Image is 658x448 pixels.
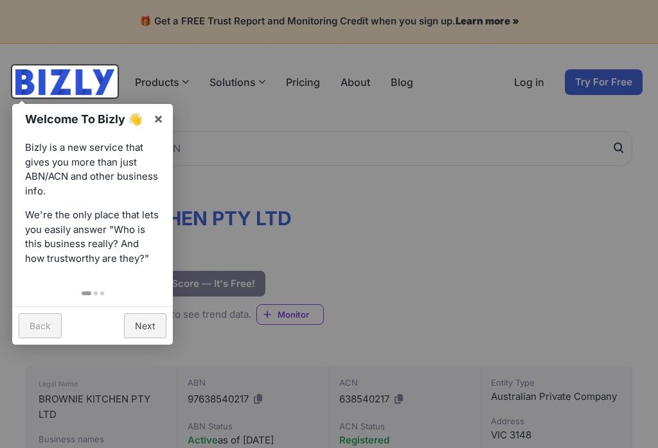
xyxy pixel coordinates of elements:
[144,104,173,133] a: ×
[25,110,147,128] h1: Welcome To Bizly 👋
[25,141,160,198] p: Bizly is a new service that gives you more than just ABN/ACN and other business info.
[124,313,166,338] a: Next
[19,313,62,338] a: Back
[25,208,160,266] p: We're the only place that lets you easily answer "Who is this business really? And how trustworth...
